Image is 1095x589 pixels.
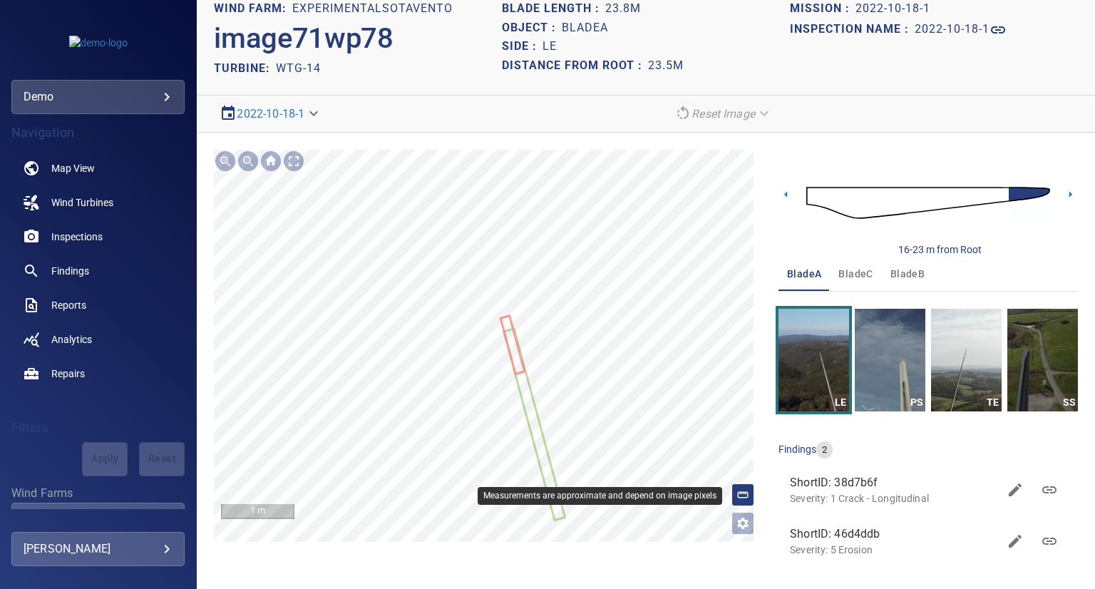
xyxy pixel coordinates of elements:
p: Severity: 5 Erosion [790,543,998,557]
h1: Mission : [790,2,855,16]
h1: 2022-10-18-1 [855,2,930,16]
a: SS [1007,309,1078,411]
div: TE [984,394,1002,411]
span: Reports [51,298,86,312]
h1: 23.5m [648,59,684,73]
span: Wind Turbines [51,195,113,210]
div: demo [24,86,173,108]
div: [PERSON_NAME] [24,538,173,560]
span: ShortID: 38d7b6f [790,474,998,491]
a: inspections noActive [11,220,185,254]
img: d [806,173,1050,232]
h1: ExperimentalSotavento [292,2,453,16]
div: Go home [259,150,282,173]
h1: 2022-10-18-1 [915,23,989,36]
a: windturbines noActive [11,185,185,220]
div: LE [831,394,849,411]
h1: Distance from root : [502,59,648,73]
span: 2 [816,444,833,457]
a: TE [931,309,1002,411]
a: 2022-10-18-1 [915,21,1007,39]
a: reports noActive [11,288,185,322]
h1: Object : [502,21,562,35]
a: LE [778,309,849,411]
div: Zoom out [237,150,259,173]
span: Map View [51,161,95,175]
h1: WIND FARM: [214,2,292,16]
a: analytics noActive [11,322,185,357]
span: bladeA [787,265,821,283]
h1: LE [543,40,557,53]
h2: WTG-14 [276,61,321,75]
span: bladeC [838,265,873,283]
div: Reset Image [669,101,778,126]
h1: Inspection name : [790,23,915,36]
div: demo [11,80,185,114]
button: Open image filters and tagging options [731,512,754,535]
a: findings noActive [11,254,185,288]
div: PS [908,394,925,411]
p: Severity: 1 Crack - Longitudinal [790,491,998,506]
span: Analytics [51,332,92,347]
span: findings [778,444,816,455]
h1: 23.8m [605,2,641,16]
a: repairs noActive [11,357,185,391]
h4: Filters [11,421,185,435]
em: Reset Image [692,107,755,121]
h1: Side : [502,40,543,53]
h4: Navigation [11,126,185,140]
div: Wind Farms [11,503,185,537]
div: Zoom in [214,150,237,173]
span: bladeB [890,265,925,283]
img: demo-logo [69,36,128,50]
h1: Blade length : [502,2,605,16]
label: Wind Farms [11,488,185,499]
div: Toggle full page [282,150,305,173]
a: map noActive [11,151,185,185]
a: 2022-10-18-1 [237,107,304,121]
a: PS [855,309,925,411]
span: Findings [51,264,89,278]
h2: TURBINE: [214,61,276,75]
div: 16-23 m from Root [898,242,982,257]
div: 2022-10-18-1 [214,101,327,126]
span: Inspections [51,230,103,244]
h2: image71wp78 [214,21,393,56]
span: ShortID: 46d4ddb [790,526,998,543]
h1: bladeA [562,21,608,35]
span: Repairs [51,367,85,381]
div: SS [1060,394,1078,411]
